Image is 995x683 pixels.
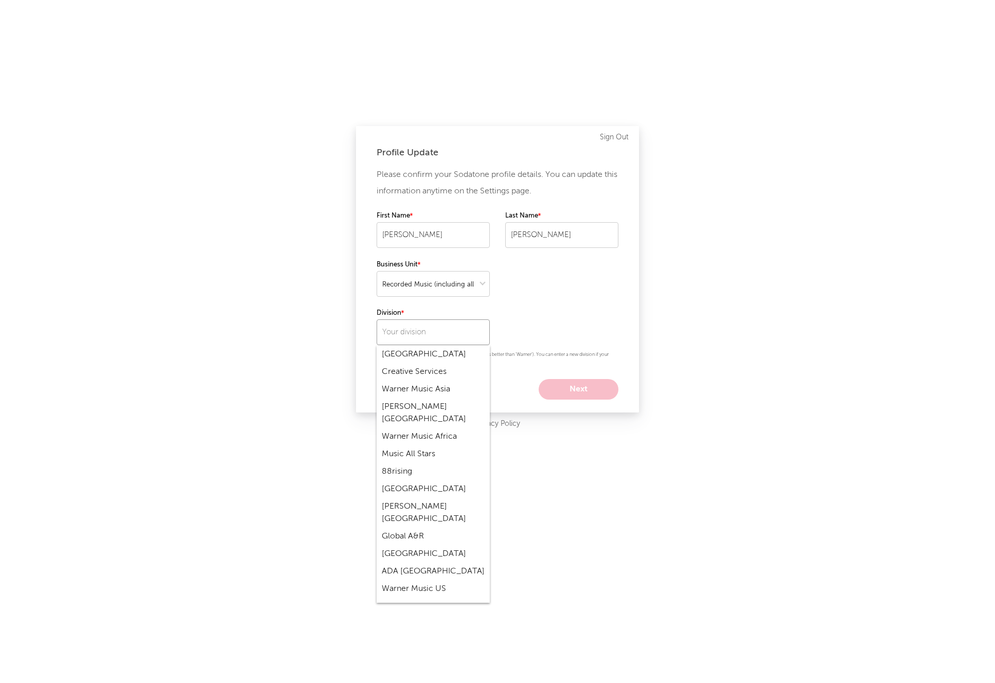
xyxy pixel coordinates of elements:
label: Business Unit [377,259,490,271]
div: Warner Music Asia [377,381,490,398]
p: Please confirm your Sodatone profile details. You can update this information anytime on the Sett... [377,167,618,200]
div: Music All Stars [377,445,490,463]
p: Please be as specific as possible (e.g. 'Warner Mexico' is better than 'Warner'). You can enter a... [377,350,618,369]
div: 88rising [377,463,490,480]
div: [PERSON_NAME] [GEOGRAPHIC_DATA] [377,498,490,528]
div: Warner Music Africa [377,428,490,445]
a: Privacy Policy [475,418,520,430]
div: [GEOGRAPHIC_DATA] [377,545,490,563]
label: Division [377,307,490,319]
input: Your last name [505,222,618,248]
div: Warner Music US [377,580,490,598]
div: [GEOGRAPHIC_DATA] [377,346,490,363]
div: Global A&R [377,528,490,545]
div: [PERSON_NAME] [GEOGRAPHIC_DATA] [377,398,490,428]
div: Creative Services [377,363,490,381]
input: Your first name [377,222,490,248]
div: [GEOGRAPHIC_DATA] [377,598,490,615]
button: Next [539,379,618,400]
div: ADA [GEOGRAPHIC_DATA] [377,563,490,580]
label: First Name [377,210,490,222]
input: Your division [377,319,490,345]
label: Last Name [505,210,618,222]
div: Profile Update [377,147,618,159]
div: [GEOGRAPHIC_DATA] [377,480,490,498]
a: Sign Out [600,131,629,143]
